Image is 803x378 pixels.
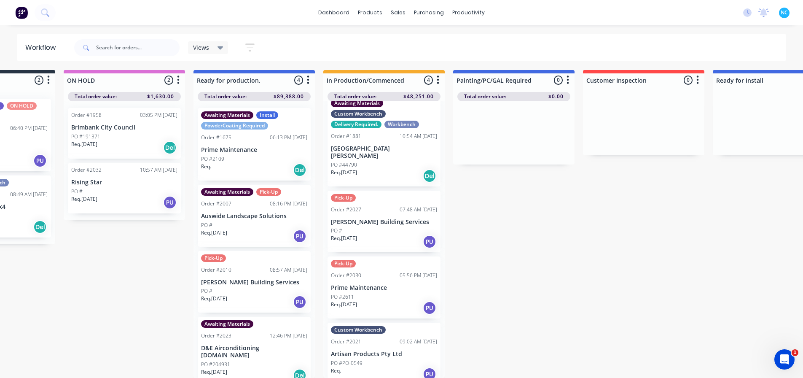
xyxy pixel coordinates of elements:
[71,124,177,131] p: Brimbank City Council
[331,227,342,235] p: PO #
[71,133,100,140] p: PO #191371
[548,93,564,100] span: $0.00
[387,6,410,19] div: sales
[293,163,306,177] div: Del
[193,43,209,52] span: Views
[331,219,437,226] p: [PERSON_NAME] Building Services
[201,188,253,196] div: Awaiting Materials
[331,272,361,279] div: Order #2030
[201,320,253,328] div: Awaiting Materials
[201,213,307,220] p: Auswide Landscape Solutions
[71,188,83,195] p: PO #
[328,96,440,186] div: Awaiting MaterialsCustom WorkbenchDelivery Required.WorkbenchOrder #188110:54 AM [DATE][GEOGRAPHI...
[423,301,436,315] div: PU
[198,185,311,247] div: Awaiting MaterialsPick-UpOrder #200708:16 PM [DATE]Auswide Landscape SolutionsPO #Req.[DATE]PU
[293,295,306,309] div: PU
[7,102,37,110] div: ON HOLD
[204,93,247,100] span: Total order value:
[781,9,788,16] span: NC
[201,361,230,368] p: PO #204931
[201,345,307,359] p: D&E Airconditioning [DOMAIN_NAME]
[201,146,307,154] p: Prime Maintenance
[201,266,231,274] div: Order #2010
[198,251,311,313] div: Pick-UpOrder #201008:57 AM [DATE][PERSON_NAME] Building ServicesPO #Req.[DATE]PU
[147,93,174,100] span: $1,630.00
[448,6,489,19] div: productivity
[331,338,361,346] div: Order #2021
[33,220,47,234] div: Del
[400,132,437,140] div: 10:54 AM [DATE]
[464,93,506,100] span: Total order value:
[33,154,47,167] div: PU
[68,108,181,159] div: Order #195803:05 PM [DATE]Brimbank City CouncilPO #191371Req.[DATE]Del
[792,349,798,356] span: 1
[201,287,212,295] p: PO #
[10,124,48,132] div: 06:40 PM [DATE]
[140,166,177,174] div: 10:57 AM [DATE]
[331,161,357,169] p: PO #44790
[71,111,102,119] div: Order #1958
[163,141,177,154] div: Del
[270,332,307,340] div: 12:46 PM [DATE]
[331,351,437,358] p: Artisan Products Pty Ltd
[403,93,434,100] span: $48,251.00
[201,368,227,376] p: Req. [DATE]
[201,254,226,262] div: Pick-Up
[201,295,227,302] p: Req. [DATE]
[423,235,436,248] div: PU
[71,166,102,174] div: Order #2032
[201,134,231,141] div: Order #1675
[331,169,357,176] p: Req. [DATE]
[201,332,231,340] div: Order #2023
[328,191,440,253] div: Pick-UpOrder #202707:48 AM [DATE][PERSON_NAME] Building ServicesPO #Req.[DATE]PU
[140,111,177,119] div: 03:05 PM [DATE]
[354,6,387,19] div: products
[71,179,177,186] p: Rising Star
[75,93,117,100] span: Total order value:
[201,229,227,237] p: Req. [DATE]
[384,121,419,128] div: Workbench
[256,111,278,119] div: Install
[10,191,48,198] div: 08:49 AM [DATE]
[201,279,307,286] p: [PERSON_NAME] Building Services
[270,200,307,208] div: 08:16 PM [DATE]
[331,206,361,213] div: Order #2027
[270,266,307,274] div: 08:57 AM [DATE]
[331,367,341,375] p: Req.
[201,111,253,119] div: Awaiting Materials
[201,122,268,130] div: PowderCoating Required
[270,134,307,141] div: 06:13 PM [DATE]
[400,272,437,279] div: 05:56 PM [DATE]
[256,188,281,196] div: Pick-Up
[331,194,356,202] div: Pick-Up
[331,260,356,267] div: Pick-Up
[15,6,28,19] img: Factory
[331,100,383,107] div: Awaiting Materials
[274,93,304,100] span: $89,388.00
[25,43,60,53] div: Workflow
[201,155,224,163] p: PO #2109
[400,338,437,346] div: 09:02 AM [DATE]
[331,359,363,367] p: PO #PO-0549
[423,169,436,183] div: Del
[201,221,212,229] p: PO #
[331,132,361,140] div: Order #1881
[331,235,357,242] p: Req. [DATE]
[331,284,437,292] p: Prime Maintenance
[96,39,180,56] input: Search for orders...
[201,200,231,208] div: Order #2007
[293,229,306,243] div: PU
[314,6,354,19] a: dashboard
[400,206,437,213] div: 07:48 AM [DATE]
[331,293,354,301] p: PO #2611
[71,195,97,203] p: Req. [DATE]
[328,256,440,319] div: Pick-UpOrder #203005:56 PM [DATE]Prime MaintenancePO #2611Req.[DATE]PU
[71,140,97,148] p: Req. [DATE]
[331,110,386,118] div: Custom Workbench
[68,163,181,213] div: Order #203210:57 AM [DATE]Rising StarPO #Req.[DATE]PU
[331,301,357,308] p: Req. [DATE]
[331,326,386,334] div: Custom Workbench
[163,196,177,209] div: PU
[331,121,381,128] div: Delivery Required.
[198,108,311,181] div: Awaiting MaterialsInstallPowderCoating RequiredOrder #167506:13 PM [DATE]Prime MaintenancePO #210...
